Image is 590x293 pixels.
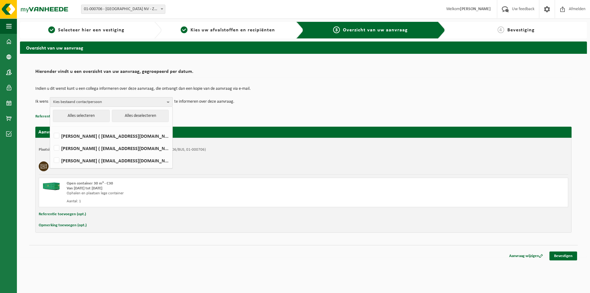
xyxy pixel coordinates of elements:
[53,144,169,153] label: [PERSON_NAME] ( [EMAIL_ADDRESS][DOMAIN_NAME] )
[39,148,65,152] strong: Plaatsingsadres:
[58,28,124,33] span: Selecteer hier een vestiging
[165,26,291,34] a: 2Kies uw afvalstoffen en recipiënten
[53,97,164,107] span: Kies bestaand contactpersoon
[67,186,102,190] strong: Van [DATE] tot [DATE]
[53,131,169,141] label: [PERSON_NAME] ( [EMAIL_ADDRESS][DOMAIN_NAME] )
[505,251,548,260] a: Aanvraag wijzigen
[460,7,491,11] strong: [PERSON_NAME]
[53,156,169,165] label: [PERSON_NAME] ( [EMAIL_ADDRESS][DOMAIN_NAME] )
[35,113,83,121] button: Referentie toevoegen (opt.)
[343,28,408,33] span: Overzicht van uw aanvraag
[181,26,187,33] span: 2
[112,110,169,122] button: Alles deselecteren
[35,87,572,91] p: Indien u dit wenst kunt u een collega informeren over deze aanvraag, die ontvangt dan een kopie v...
[23,26,149,34] a: 1Selecteer hier een vestiging
[81,5,165,14] span: 01-000706 - GONDREXON NV - ZAVENTEM
[50,97,173,106] button: Kies bestaand contactpersoon
[498,26,504,33] span: 4
[39,221,87,229] button: Opmerking toevoegen (opt.)
[549,251,577,260] a: Bevestigen
[53,110,110,122] button: Alles selecteren
[67,199,328,204] div: Aantal: 1
[333,26,340,33] span: 3
[39,210,86,218] button: Referentie toevoegen (opt.)
[35,69,572,77] h2: Hieronder vindt u een overzicht van uw aanvraag, gegroepeerd per datum.
[48,26,55,33] span: 1
[67,191,328,196] div: Ophalen en plaatsen lege container
[35,97,48,106] p: Ik wens
[174,97,234,106] p: te informeren over deze aanvraag.
[191,28,275,33] span: Kies uw afvalstoffen en recipiënten
[42,181,61,190] img: HK-XC-30-GN-00.png
[20,42,587,53] h2: Overzicht van uw aanvraag
[38,130,85,135] strong: Aanvraag voor [DATE]
[67,181,113,185] span: Open container 30 m³ - C30
[507,28,535,33] span: Bevestiging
